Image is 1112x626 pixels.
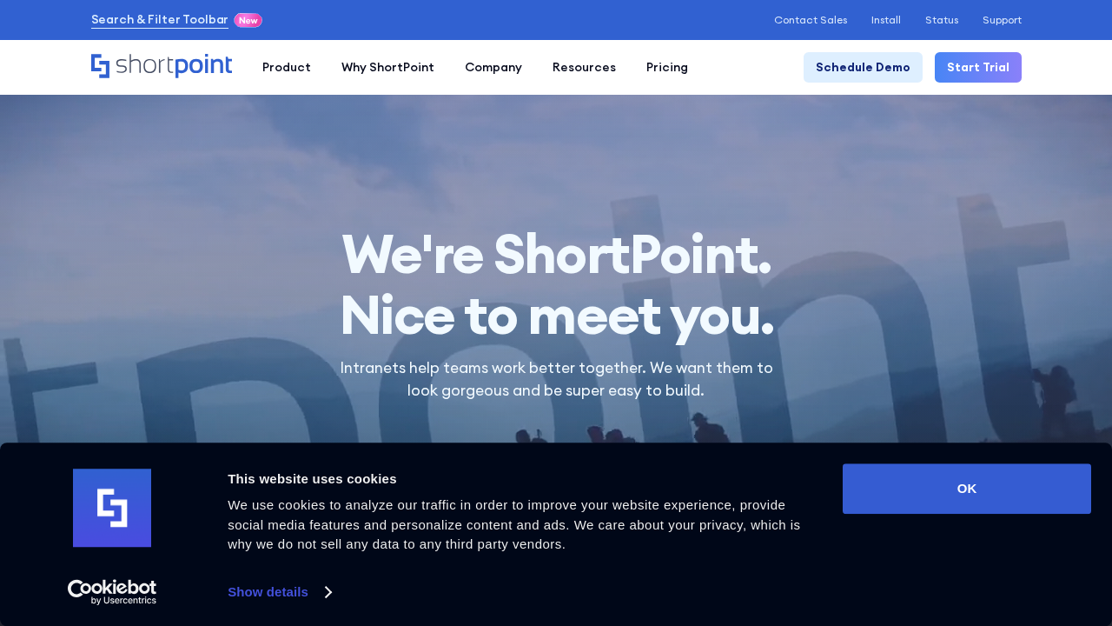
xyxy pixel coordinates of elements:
[774,14,847,26] a: Contact Sales
[553,58,616,77] div: Resources
[330,356,782,403] p: Intranets help teams work better together. We want them to look gorgeous and be super easy to build.
[925,14,958,26] a: Status
[330,223,782,283] span: We're ShortPoint.
[327,52,450,83] a: Why ShortPoint
[935,52,1022,83] a: Start Trial
[262,58,311,77] div: Product
[91,54,233,80] a: Home
[465,58,522,77] div: Company
[646,58,688,77] div: Pricing
[450,52,538,83] a: Company
[632,52,704,83] a: Pricing
[538,52,632,83] a: Resources
[91,10,229,29] a: Search & Filter Toolbar
[248,52,327,83] a: Product
[804,52,923,83] a: Schedule Demo
[228,579,330,605] a: Show details
[341,58,434,77] div: Why ShortPoint
[228,469,823,489] div: This website uses cookies
[36,579,189,605] a: Usercentrics Cookiebot - opens in a new window
[843,463,1091,514] button: OK
[73,469,151,548] img: logo
[983,14,1022,26] a: Support
[330,223,782,344] h1: Nice to meet you.
[228,497,800,551] span: We use cookies to analyze our traffic in order to improve your website experience, provide social...
[871,14,901,26] a: Install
